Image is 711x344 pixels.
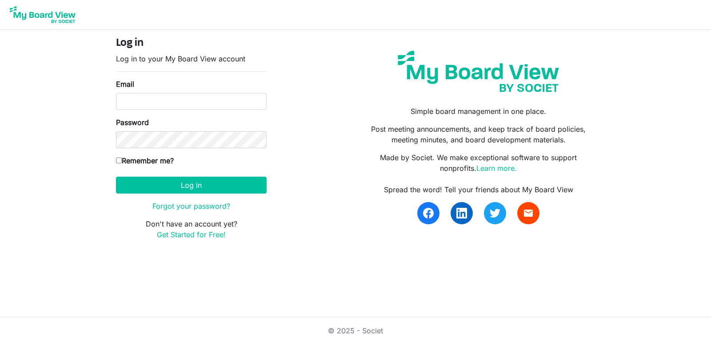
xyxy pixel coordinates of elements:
img: linkedin.svg [456,208,467,219]
p: Don't have an account yet? [116,219,267,240]
p: Made by Societ. We make exceptional software to support nonprofits. [362,152,595,174]
img: twitter.svg [490,208,500,219]
p: Log in to your My Board View account [116,53,267,64]
a: Get Started for Free! [157,230,226,239]
a: Learn more. [476,164,517,173]
a: Forgot your password? [152,202,230,210]
label: Remember me? [116,155,174,166]
p: Post meeting announcements, and keep track of board policies, meeting minutes, and board developm... [362,124,595,145]
a: email [517,202,539,224]
input: Remember me? [116,158,122,163]
label: Password [116,117,149,128]
label: Email [116,79,134,89]
div: Spread the word! Tell your friends about My Board View [362,184,595,195]
p: Simple board management in one place. [362,106,595,117]
a: © 2025 - Societ [328,326,383,335]
span: email [523,208,534,219]
img: My Board View Logo [7,4,78,26]
button: Log in [116,177,267,194]
img: my-board-view-societ.svg [391,44,566,99]
h4: Log in [116,37,267,50]
img: facebook.svg [423,208,434,219]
